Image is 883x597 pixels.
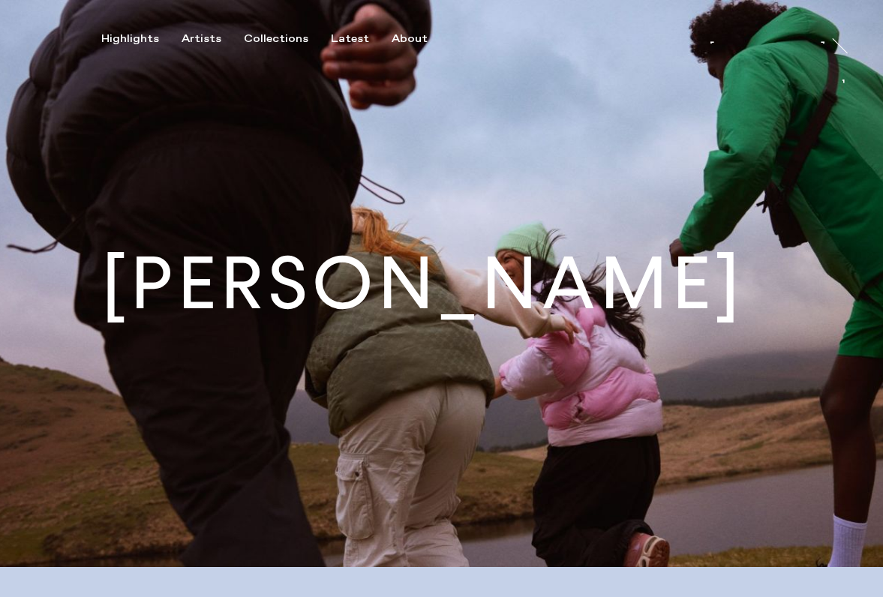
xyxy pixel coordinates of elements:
[182,32,244,46] button: Artists
[182,32,221,46] div: Artists
[392,32,450,46] button: About
[101,32,159,46] div: Highlights
[331,32,369,46] div: Latest
[101,247,744,320] h1: [PERSON_NAME]
[244,32,308,46] div: Collections
[710,43,825,55] div: [PERSON_NAME]
[842,61,857,122] a: At [PERSON_NAME]
[101,32,182,46] button: Highlights
[331,32,392,46] button: Latest
[710,28,825,43] a: [PERSON_NAME]
[244,32,331,46] button: Collections
[831,61,843,195] div: At [PERSON_NAME]
[392,32,428,46] div: About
